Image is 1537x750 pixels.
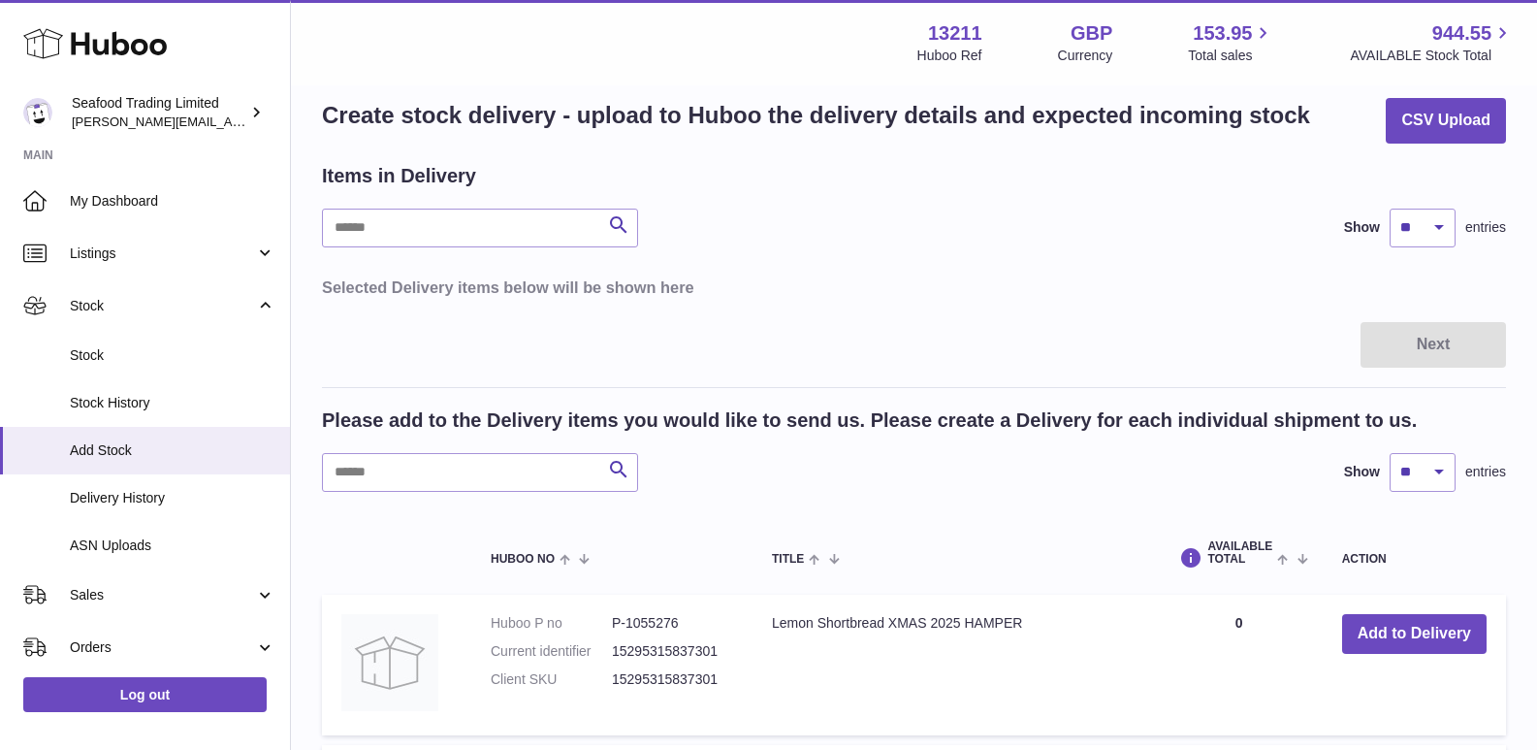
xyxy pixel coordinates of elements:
span: Stock [70,297,255,315]
span: Total sales [1188,47,1274,65]
span: AVAILABLE Stock Total [1350,47,1514,65]
dt: Current identifier [491,642,612,661]
button: CSV Upload [1386,98,1506,144]
dt: Huboo P no [491,614,612,633]
span: 153.95 [1193,20,1252,47]
span: [PERSON_NAME][EMAIL_ADDRESS][DOMAIN_NAME] [72,114,389,129]
span: AVAILABLE Total [1207,540,1272,566]
a: Log out [23,677,267,712]
label: Show [1344,463,1380,481]
a: 944.55 AVAILABLE Stock Total [1350,20,1514,65]
div: Huboo Ref [917,47,982,65]
a: 153.95 Total sales [1188,20,1274,65]
span: My Dashboard [70,192,275,211]
img: nathaniellynch@rickstein.com [23,98,52,127]
dt: Client SKU [491,670,612,689]
dd: P-1055276 [612,614,733,633]
h1: Create stock delivery - upload to Huboo the delivery details and expected incoming stock [322,100,1310,131]
img: Lemon Shortbread XMAS 2025 HAMPER [341,614,438,711]
span: Title [772,553,804,566]
dd: 15295315837301 [612,642,733,661]
td: 0 [1155,595,1322,735]
span: entries [1465,218,1506,237]
div: Action [1342,553,1487,566]
h2: Please add to the Delivery items you would like to send us. Please create a Delivery for each ind... [322,408,1417,434]
span: Orders [70,638,255,657]
span: ASN Uploads [70,537,275,555]
span: Stock [70,346,275,365]
span: Add Stock [70,441,275,460]
div: Currency [1058,47,1113,65]
span: Listings [70,245,255,263]
span: Delivery History [70,489,275,507]
span: 944.55 [1432,20,1491,47]
h3: Selected Delivery items below will be shown here [322,277,1506,298]
h2: Items in Delivery [322,163,476,189]
span: Huboo no [491,553,555,566]
span: entries [1465,463,1506,481]
span: Sales [70,586,255,604]
strong: GBP [1071,20,1112,47]
span: Stock History [70,394,275,412]
td: Lemon Shortbread XMAS 2025 HAMPER [752,595,1155,735]
button: Add to Delivery [1342,614,1487,654]
strong: 13211 [928,20,982,47]
label: Show [1344,218,1380,237]
div: Seafood Trading Limited [72,94,246,131]
dd: 15295315837301 [612,670,733,689]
